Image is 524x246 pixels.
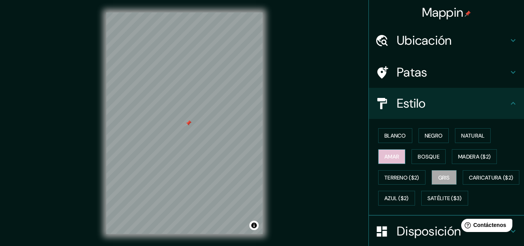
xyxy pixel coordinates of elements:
button: Azul ($2) [378,191,415,206]
font: Bosque [418,153,439,160]
font: Azul ($2) [384,195,409,202]
button: Terreno ($2) [378,170,425,185]
div: Estilo [369,88,524,119]
font: Satélite ($3) [427,195,462,202]
font: Natural [461,132,484,139]
font: Estilo [397,95,426,112]
button: Satélite ($3) [421,191,468,206]
button: Madera ($2) [452,149,497,164]
button: Blanco [378,128,412,143]
button: Bosque [412,149,446,164]
button: Gris [432,170,457,185]
img: pin-icon.png [465,10,471,17]
button: Activar o desactivar atribución [249,221,259,230]
button: Amar [378,149,405,164]
div: Patas [369,57,524,88]
font: Ubicación [397,32,452,49]
button: Caricatura ($2) [463,170,520,185]
font: Negro [425,132,443,139]
canvas: Mapa [106,12,263,234]
font: Caricatura ($2) [469,174,514,181]
button: Negro [419,128,449,143]
font: Amar [384,153,399,160]
font: Madera ($2) [458,153,491,160]
div: Ubicación [369,25,524,56]
font: Patas [397,64,427,80]
font: Gris [438,174,450,181]
button: Natural [455,128,491,143]
font: Disposición [397,223,461,239]
font: Blanco [384,132,406,139]
font: Terreno ($2) [384,174,419,181]
iframe: Lanzador de widgets de ayuda [455,216,515,237]
font: Mappin [422,4,463,21]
